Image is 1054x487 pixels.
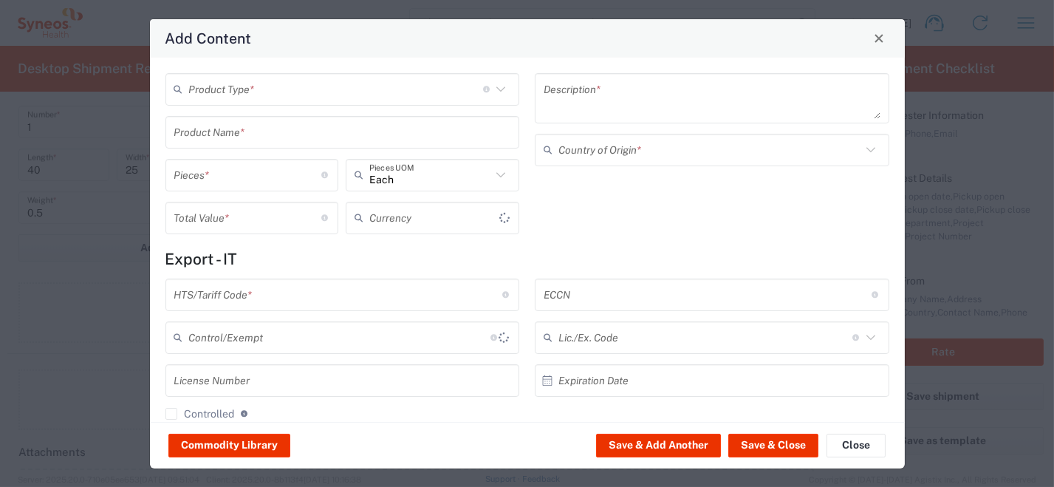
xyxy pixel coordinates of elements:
[165,408,235,420] label: Controlled
[596,434,721,457] button: Save & Add Another
[869,28,889,49] button: Close
[827,434,886,457] button: Close
[168,434,290,457] button: Commodity Library
[728,434,818,457] button: Save & Close
[165,27,251,49] h4: Add Content
[165,250,889,268] h4: Export - IT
